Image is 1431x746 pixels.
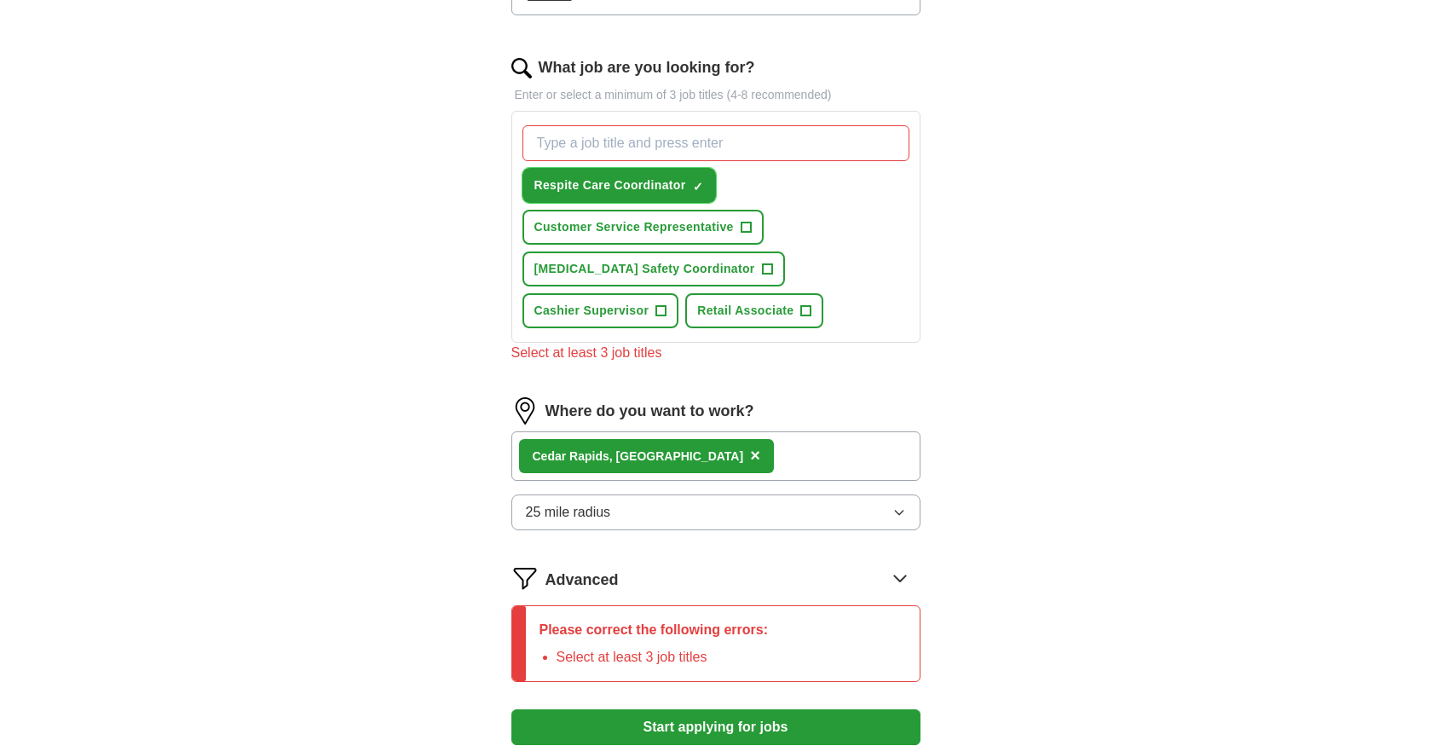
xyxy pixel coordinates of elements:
div: pids, [GEOGRAPHIC_DATA] [533,448,744,466]
span: Advanced [545,569,619,592]
strong: Cedar Ra [533,449,585,463]
img: filter [511,564,539,592]
button: Start applying for jobs [511,709,920,745]
span: × [750,446,760,465]
button: Customer Service Representative [522,210,764,245]
img: search.png [511,58,532,78]
p: Please correct the following errors: [540,620,769,640]
img: location.png [511,397,539,425]
span: Customer Service Representative [534,218,734,236]
button: [MEDICAL_DATA] Safety Coordinator [522,252,785,286]
button: Retail Associate [685,293,823,328]
button: Cashier Supervisor [522,293,679,328]
label: What job are you looking for? [539,56,755,79]
span: [MEDICAL_DATA] Safety Coordinator [534,260,755,278]
span: Cashier Supervisor [534,302,649,320]
li: Select at least 3 job titles [557,647,769,668]
label: Where do you want to work? [545,400,754,423]
input: Type a job title and press enter [522,125,909,161]
span: ✓ [693,180,703,194]
button: × [750,443,760,469]
div: Select at least 3 job titles [511,343,920,363]
p: Enter or select a minimum of 3 job titles (4-8 recommended) [511,86,920,104]
span: 25 mile radius [526,502,611,523]
span: Retail Associate [697,302,793,320]
button: 25 mile radius [511,494,920,530]
button: Respite Care Coordinator✓ [522,168,716,203]
span: Respite Care Coordinator [534,176,686,194]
